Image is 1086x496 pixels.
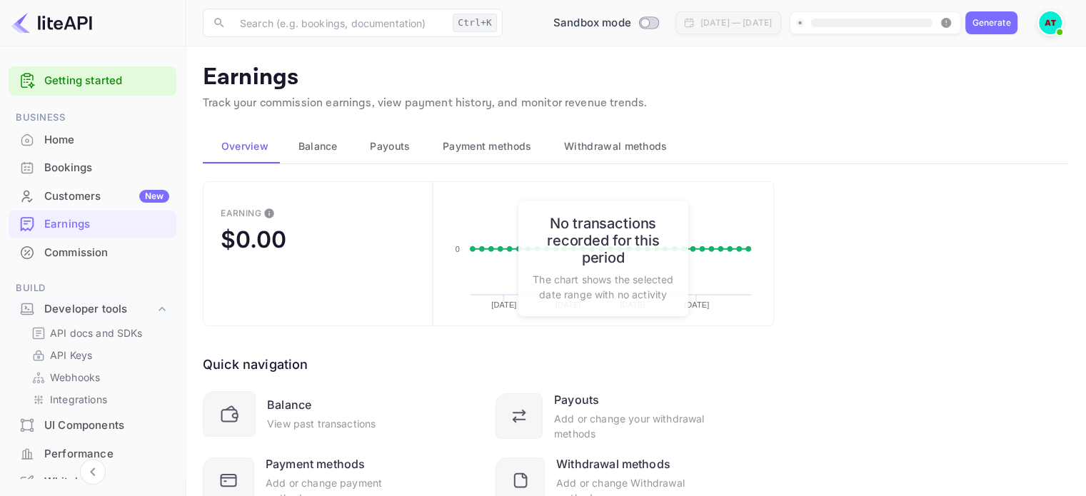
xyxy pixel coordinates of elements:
a: Home [9,126,176,153]
span: Build [9,280,176,296]
div: Performance [9,440,176,468]
div: UI Components [9,412,176,440]
button: Collapse navigation [80,459,106,485]
button: This is the amount of confirmed commission that will be paid to you on the next scheduled deposit [258,202,281,225]
div: Integrations [26,389,171,410]
a: Bookings [9,154,176,181]
p: API docs and SDKs [50,325,143,340]
p: Track your commission earnings, view payment history, and monitor revenue trends. [203,95,1069,112]
text: [DATE] [685,301,710,310]
div: Home [9,126,176,154]
a: API Keys [31,348,165,363]
a: Earnings [9,211,176,237]
div: Switch to Production mode [548,15,664,31]
div: Payment methods [266,455,365,472]
a: Performance [9,440,176,467]
a: UI Components [9,412,176,438]
div: UI Components [44,417,169,434]
div: Earning [221,208,261,218]
div: Add or change your withdrawal methods [554,411,705,441]
div: Ctrl+K [453,14,497,32]
input: Search (e.g. bookings, documentation) [231,9,447,37]
div: Earnings [44,216,169,233]
p: API Keys [50,348,92,363]
div: Customers [44,188,169,205]
div: Whitelabel [44,474,169,490]
p: Integrations [50,392,107,407]
div: Webhooks [26,367,171,388]
p: Webhooks [50,370,100,385]
a: CustomersNew [9,183,176,209]
div: Home [44,132,169,148]
div: New [139,190,169,203]
div: Bookings [44,160,169,176]
span: Balance [298,138,338,155]
div: Balance [267,396,311,413]
div: Payouts [554,391,599,408]
div: Commission [9,239,176,267]
span: Business [9,110,176,126]
div: API docs and SDKs [26,323,171,343]
div: [DATE] — [DATE] [700,16,772,29]
div: Quick navigation [203,355,308,374]
div: Generate [972,16,1010,29]
div: Performance [44,446,169,462]
span: Payment methods [443,138,532,155]
a: API docs and SDKs [31,325,165,340]
a: Integrations [31,392,165,407]
div: Commission [44,245,169,261]
div: Developer tools [9,297,176,322]
div: Withdrawal methods [556,455,670,472]
a: Whitelabel [9,468,176,495]
a: Getting started [44,73,169,89]
text: [DATE] [491,301,516,310]
img: LiteAPI logo [11,11,92,34]
div: Earnings [9,211,176,238]
div: Getting started [9,66,176,96]
div: Developer tools [44,301,155,318]
div: $0.00 [221,226,286,253]
span: Overview [221,138,268,155]
a: Webhooks [31,370,165,385]
div: Bookings [9,154,176,182]
div: scrollable auto tabs example [203,129,1069,163]
span: Sandbox mode [553,15,631,31]
a: Commission [9,239,176,265]
p: The chart shows the selected date range with no activity [533,272,674,302]
span: Create your website first [796,14,954,31]
button: EarningThis is the amount of confirmed commission that will be paid to you on the next scheduled ... [203,181,433,326]
span: Payouts [370,138,410,155]
p: Earnings [203,64,1069,92]
span: Withdrawal methods [564,138,667,155]
div: View past transactions [267,416,376,431]
h6: No transactions recorded for this period [533,215,674,266]
div: API Keys [26,345,171,365]
text: 0 [455,245,459,253]
img: Alexis Tomfaya [1039,11,1062,34]
div: CustomersNew [9,183,176,211]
